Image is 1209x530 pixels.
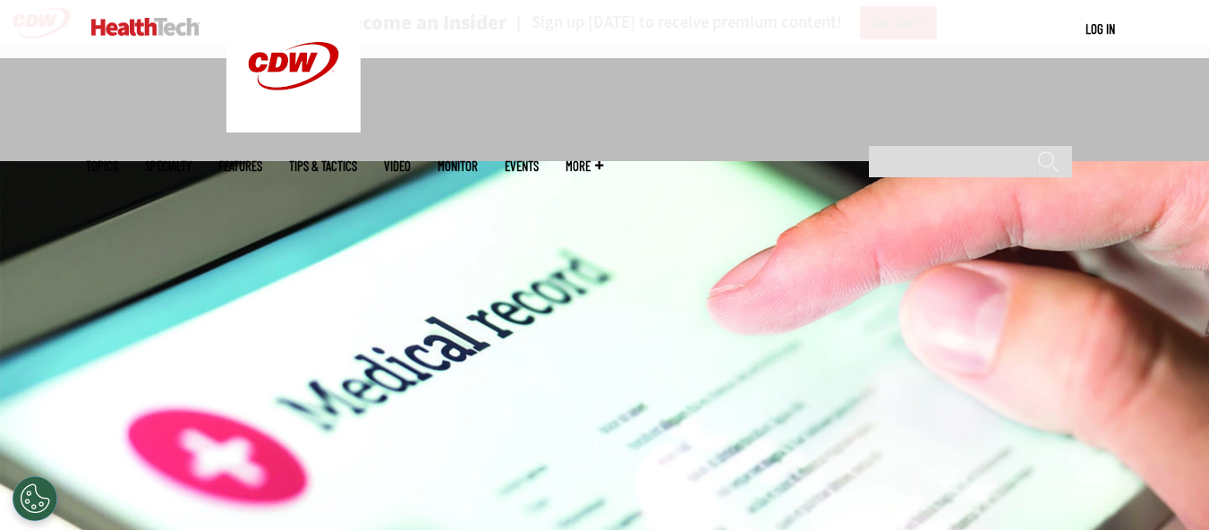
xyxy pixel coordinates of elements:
div: Cookies Settings [13,476,57,521]
span: More [566,159,603,173]
span: Specialty [145,159,192,173]
a: Tips & Tactics [289,159,357,173]
a: MonITor [438,159,478,173]
div: User menu [1086,20,1115,38]
a: CDW [226,118,361,137]
img: Home [91,18,200,36]
a: Features [218,159,262,173]
a: Log in [1086,21,1115,37]
button: Open Preferences [13,476,57,521]
a: Events [505,159,539,173]
a: Video [384,159,411,173]
span: Topics [86,159,118,173]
